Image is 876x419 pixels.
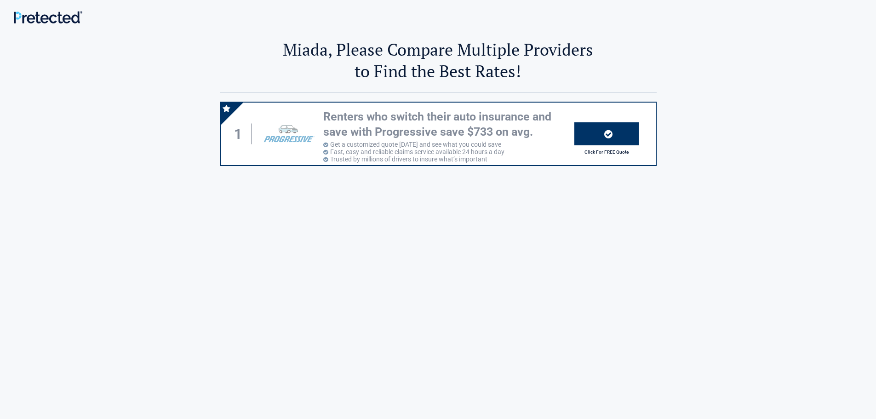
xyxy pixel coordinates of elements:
h3: Renters who switch their auto insurance and save with Progressive save $733 on avg. [323,109,574,139]
img: Main Logo [14,11,82,23]
li: Trusted by millions of drivers to insure what’s important [323,155,574,163]
h2: Click For FREE Quote [574,149,639,155]
li: Fast, easy and reliable claims service available 24 hours a day [323,148,574,155]
li: Get a customized quote [DATE] and see what you could save [323,141,574,148]
img: progressive's logo [259,120,318,148]
h2: Miada, Please Compare Multiple Providers to Find the Best Rates! [220,39,657,82]
div: 1 [230,124,252,144]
